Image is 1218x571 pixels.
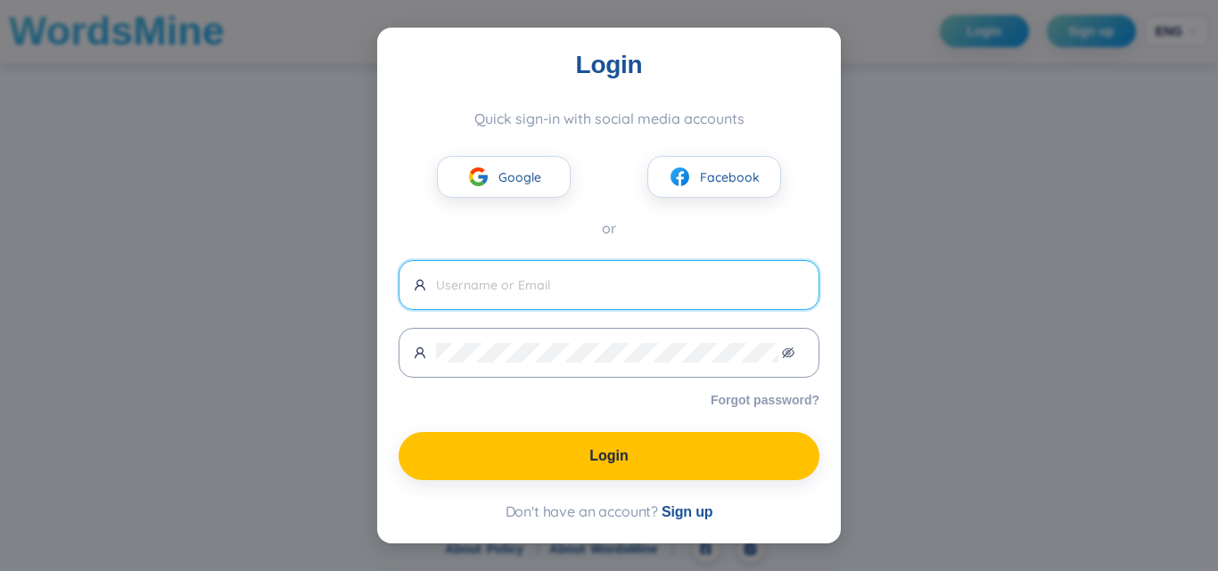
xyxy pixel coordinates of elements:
[590,446,629,466] span: Login
[399,432,819,480] button: Login
[399,218,819,241] div: or
[436,275,804,295] input: Username or Email
[399,502,819,521] div: Don't have an account?
[467,167,490,189] img: google
[498,167,541,187] span: Google
[700,167,760,187] span: Facebook
[647,157,781,199] button: facebookFacebook
[437,157,571,199] button: googleGoogle
[662,502,712,520] span: Sign up
[414,347,426,359] span: user
[708,391,819,409] a: Forgot password?
[399,50,819,82] div: Login
[669,167,691,189] img: facebook
[782,347,794,359] span: eye-invisible
[414,279,426,291] span: user
[399,110,819,128] div: Quick sign-in with social media accounts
